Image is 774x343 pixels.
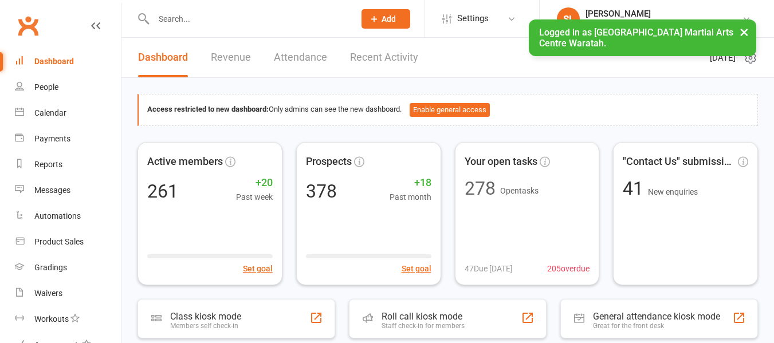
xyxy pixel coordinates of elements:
[34,289,62,298] div: Waivers
[34,134,70,143] div: Payments
[170,322,241,330] div: Members self check-in
[236,175,273,191] span: +20
[362,9,410,29] button: Add
[34,82,58,92] div: People
[170,311,241,322] div: Class kiosk mode
[15,126,121,152] a: Payments
[34,108,66,117] div: Calendar
[623,153,736,170] span: "Contact Us" submissions
[15,203,121,229] a: Automations
[410,103,490,117] button: Enable general access
[390,191,431,203] span: Past month
[236,191,273,203] span: Past week
[457,6,489,31] span: Settings
[150,11,347,27] input: Search...
[500,186,539,195] span: Open tasks
[15,74,121,100] a: People
[648,187,698,196] span: New enquiries
[306,182,337,200] div: 378
[34,263,67,272] div: Gradings
[382,311,465,322] div: Roll call kiosk mode
[243,262,273,275] button: Set goal
[465,179,496,198] div: 278
[734,19,755,44] button: ×
[15,255,121,281] a: Gradings
[539,27,733,49] span: Logged in as [GEOGRAPHIC_DATA] Martial Arts Centre Waratah.
[306,153,352,170] span: Prospects
[147,105,269,113] strong: Access restricted to new dashboard:
[15,306,121,332] a: Workouts
[34,160,62,169] div: Reports
[15,49,121,74] a: Dashboard
[14,11,42,40] a: Clubworx
[34,57,74,66] div: Dashboard
[15,281,121,306] a: Waivers
[15,178,121,203] a: Messages
[390,175,431,191] span: +18
[465,153,537,170] span: Your open tasks
[586,19,742,29] div: [GEOGRAPHIC_DATA] [GEOGRAPHIC_DATA]
[15,229,121,255] a: Product Sales
[465,262,513,275] span: 47 Due [DATE]
[557,7,580,30] div: SL
[147,182,178,200] div: 261
[15,100,121,126] a: Calendar
[593,311,720,322] div: General attendance kiosk mode
[586,9,742,19] div: [PERSON_NAME]
[147,153,223,170] span: Active members
[382,14,396,23] span: Add
[15,152,121,178] a: Reports
[34,211,81,220] div: Automations
[402,262,431,275] button: Set goal
[623,178,648,199] span: 41
[593,322,720,330] div: Great for the front desk
[382,322,465,330] div: Staff check-in for members
[34,314,69,324] div: Workouts
[34,237,84,246] div: Product Sales
[547,262,590,275] span: 205 overdue
[34,186,70,195] div: Messages
[147,103,749,117] div: Only admins can see the new dashboard.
